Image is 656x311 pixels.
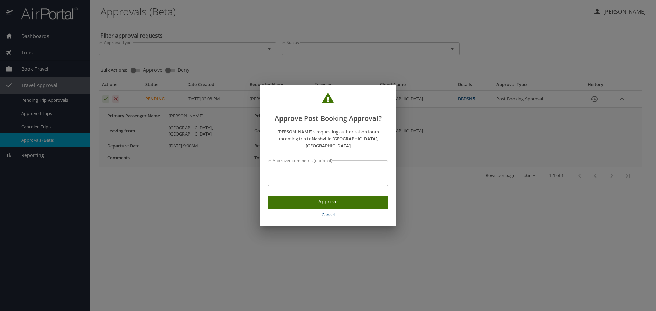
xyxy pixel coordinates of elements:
[268,93,388,124] h2: Approve Post-Booking Approval?
[271,211,385,219] span: Cancel
[268,196,388,209] button: Approve
[306,136,379,149] strong: Nashville [GEOGRAPHIC_DATA], [GEOGRAPHIC_DATA]
[268,209,388,221] button: Cancel
[277,129,312,135] strong: [PERSON_NAME]
[268,128,388,150] p: is requesting authorization for an upcoming trip to
[273,198,383,206] span: Approve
